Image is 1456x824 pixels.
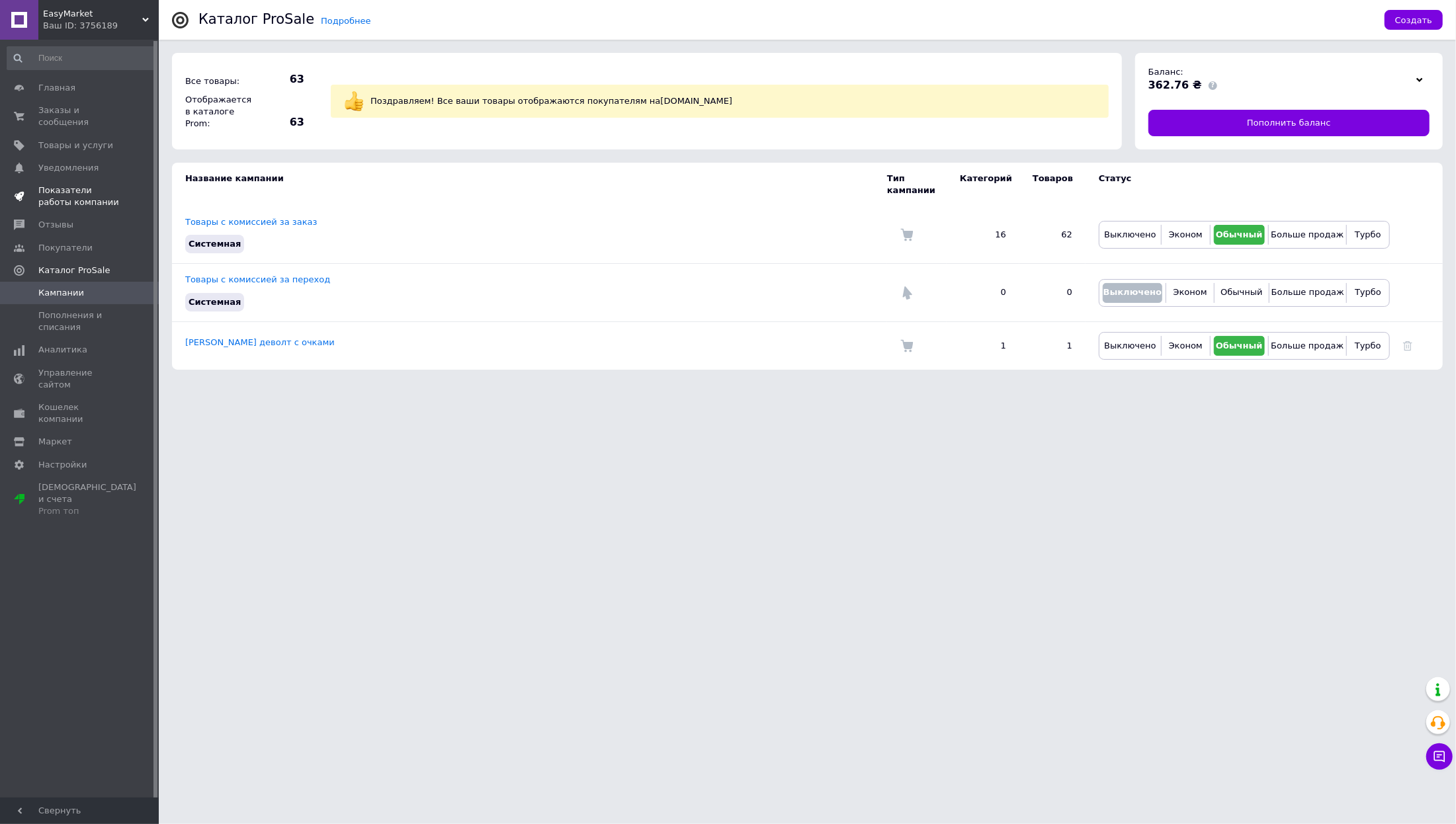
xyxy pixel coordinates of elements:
button: Эконом [1170,283,1211,303]
span: Турбо [1355,229,1381,239]
span: Товары и услуги [38,140,113,151]
a: [PERSON_NAME] деволт с очками [185,337,335,347]
img: Комиссия за переход [900,286,914,300]
span: Системная [189,239,241,249]
div: Каталог ProSale [198,13,314,26]
span: 63 [258,72,304,87]
span: Системная [189,297,241,307]
span: Отзывы [38,219,73,231]
button: Обычный [1214,225,1265,245]
img: Комиссия за заказ [900,228,914,241]
a: Товары с комиссией за переход [185,274,330,284]
span: Больше продаж [1271,341,1344,350]
div: Ваш ID: 3756189 [43,20,159,32]
div: Отображается в каталоге Prom: [182,91,255,134]
span: Обычный [1220,287,1262,297]
span: Пополнить баланс [1247,117,1331,129]
td: Статус [1086,163,1390,206]
span: Выключено [1104,229,1156,239]
span: Турбо [1355,341,1381,350]
span: Выключено [1104,341,1156,350]
button: Больше продаж [1273,283,1343,303]
span: Обычный [1216,229,1263,239]
button: Обычный [1214,336,1265,356]
span: Обычный [1216,341,1263,350]
span: Управление сайтом [38,367,122,391]
td: Категорий [947,163,1019,206]
span: Главная [38,82,75,94]
span: Больше продаж [1271,229,1344,239]
td: 1 [1019,321,1086,370]
td: 1 [947,321,1019,370]
span: Каталог ProSale [38,265,110,276]
div: Prom топ [38,505,136,517]
button: Турбо [1350,283,1386,303]
span: Баланс: [1148,67,1183,77]
button: Чат с покупателем [1426,743,1453,770]
div: Все товары: [182,72,255,91]
span: 362.76 ₴ [1148,79,1202,91]
a: Подробнее [321,16,370,26]
button: Турбо [1350,225,1386,245]
td: Название кампании [172,163,887,206]
button: Выключено [1103,225,1158,245]
span: Показатели работы компании [38,185,122,208]
a: Удалить [1403,341,1412,350]
span: Заказы и сообщения [38,104,122,128]
td: 0 [947,264,1019,321]
span: Больше продаж [1271,287,1344,297]
span: Пополнения и списания [38,309,122,333]
span: Уведомления [38,162,99,174]
span: Покупатели [38,242,93,254]
span: Эконом [1169,229,1203,239]
button: Эконом [1165,225,1207,245]
button: Выключено [1103,336,1158,356]
button: Больше продаж [1272,336,1343,356]
img: :+1: [344,91,364,111]
span: 63 [258,115,304,130]
span: Эконом [1169,341,1203,350]
span: Кошелек компании [38,401,122,425]
span: Маркет [38,436,72,448]
a: Товары с комиссией за заказ [185,217,317,227]
span: Аналитика [38,344,87,356]
button: Создать [1385,10,1443,30]
span: Кампании [38,287,84,299]
td: 16 [947,206,1019,264]
button: Больше продаж [1272,225,1343,245]
td: Тип кампании [887,163,947,206]
span: Настройки [38,459,87,471]
span: Выключено [1103,287,1162,297]
input: Поиск [7,46,155,70]
button: Эконом [1165,336,1207,356]
span: Эконом [1174,287,1207,297]
button: Выключено [1103,283,1162,303]
a: Пополнить баланс [1148,110,1430,136]
span: [DEMOGRAPHIC_DATA] и счета [38,481,136,518]
span: EasyMarket [43,8,142,20]
img: Комиссия за заказ [900,339,914,352]
button: Турбо [1350,336,1386,356]
div: Поздравляем! Все ваши товары отображаются покупателям на [DOMAIN_NAME] [367,92,1099,110]
button: Обычный [1218,283,1265,303]
td: 0 [1019,264,1086,321]
td: 62 [1019,206,1086,264]
span: Создать [1395,15,1432,25]
td: Товаров [1019,163,1086,206]
span: Турбо [1355,287,1381,297]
